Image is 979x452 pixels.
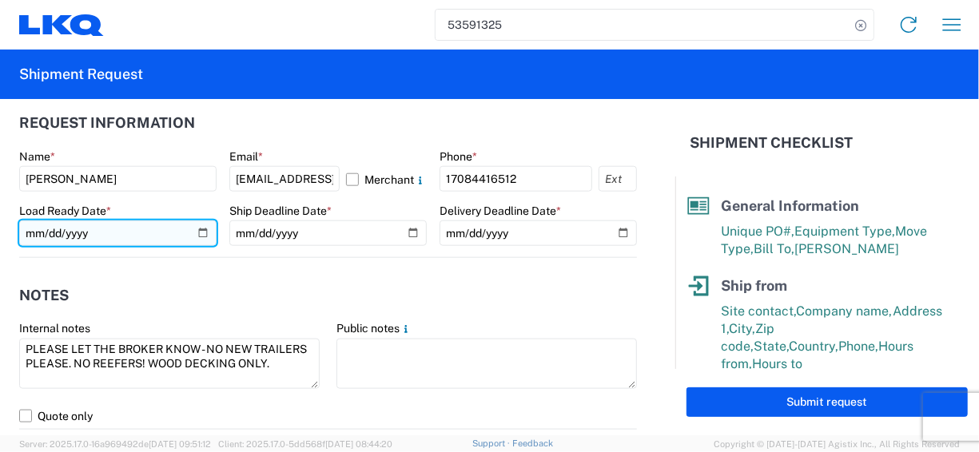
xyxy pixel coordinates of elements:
[721,197,859,214] span: General Information
[19,287,69,303] h2: Notes
[19,321,90,335] label: Internal notes
[754,241,794,256] span: Bill To,
[19,115,195,131] h2: Request Information
[229,149,263,164] label: Email
[686,387,968,417] button: Submit request
[714,437,960,451] span: Copyright © [DATE]-[DATE] Agistix Inc., All Rights Reserved
[599,166,637,192] input: Ext
[794,224,895,239] span: Equipment Type,
[838,339,878,354] span: Phone,
[19,204,111,218] label: Load Ready Date
[336,321,412,335] label: Public notes
[721,277,787,294] span: Ship from
[346,166,427,192] label: Merchant
[218,439,392,449] span: Client: 2025.17.0-5dd568f
[440,149,477,164] label: Phone
[754,339,789,354] span: State,
[149,439,211,449] span: [DATE] 09:51:12
[796,303,893,319] span: Company name,
[325,439,392,449] span: [DATE] 08:44:20
[436,10,850,40] input: Shipment, tracking or reference number
[721,303,796,319] span: Site contact,
[472,438,512,448] a: Support
[19,403,637,429] label: Quote only
[752,356,802,371] span: Hours to
[512,438,553,448] a: Feedback
[794,241,899,256] span: [PERSON_NAME]
[721,224,794,239] span: Unique PO#,
[690,133,853,153] h2: Shipment Checklist
[19,439,211,449] span: Server: 2025.17.0-16a969492de
[789,339,838,354] span: Country,
[729,321,755,336] span: City,
[229,204,332,218] label: Ship Deadline Date
[19,65,143,84] h2: Shipment Request
[19,149,55,164] label: Name
[440,204,561,218] label: Delivery Deadline Date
